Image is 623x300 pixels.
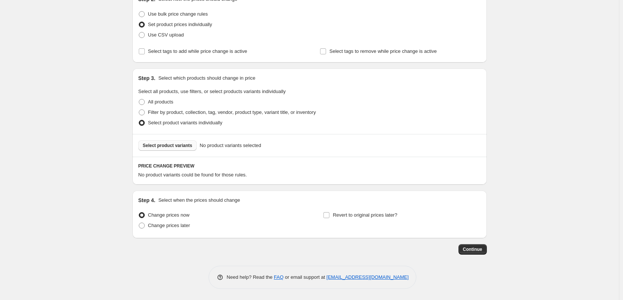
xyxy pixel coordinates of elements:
button: Select product variants [138,140,197,151]
a: FAQ [274,274,284,280]
p: Select which products should change in price [158,74,255,82]
h2: Step 4. [138,197,156,204]
span: Select tags to remove while price change is active [329,48,437,54]
span: Set product prices individually [148,22,212,27]
p: Select when the prices should change [158,197,240,204]
span: Change prices later [148,223,190,228]
span: Revert to original prices later? [333,212,397,218]
span: Select all products, use filters, or select products variants individually [138,89,286,94]
h2: Step 3. [138,74,156,82]
span: Select product variants [143,143,192,149]
span: No product variants could be found for those rules. [138,172,247,178]
span: Use bulk price change rules [148,11,208,17]
span: or email support at [284,274,326,280]
span: Select product variants individually [148,120,222,125]
span: Change prices now [148,212,190,218]
a: [EMAIL_ADDRESS][DOMAIN_NAME] [326,274,408,280]
span: All products [148,99,173,105]
h6: PRICE CHANGE PREVIEW [138,163,481,169]
span: Select tags to add while price change is active [148,48,247,54]
button: Continue [458,244,487,255]
span: Filter by product, collection, tag, vendor, product type, variant title, or inventory [148,109,316,115]
span: Need help? Read the [227,274,274,280]
span: No product variants selected [200,142,261,149]
span: Continue [463,246,482,252]
span: Use CSV upload [148,32,184,38]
